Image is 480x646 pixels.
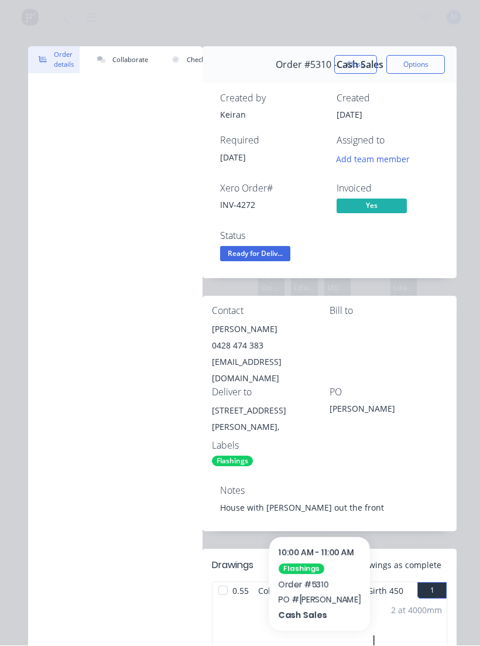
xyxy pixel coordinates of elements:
[417,583,447,599] button: 1
[228,583,253,600] span: 0.55
[337,183,439,194] div: Invoiced
[87,47,154,74] button: Collaborate
[220,486,439,497] div: Notes
[212,322,330,338] div: [PERSON_NAME]
[330,387,447,398] div: PO
[212,354,330,387] div: [EMAIL_ADDRESS][DOMAIN_NAME]
[330,403,447,419] div: [PERSON_NAME]
[253,583,366,600] span: Colorbond Woodland Grey
[337,152,416,168] button: Add team member
[321,559,441,572] span: Mark all drawings as complete
[337,110,362,121] span: [DATE]
[330,152,416,168] button: Add team member
[337,93,439,104] div: Created
[220,135,323,146] div: Required
[220,183,323,194] div: Xero Order #
[330,306,447,317] div: Bill to
[276,60,337,71] span: Order #5310 -
[367,583,403,600] span: Girth 450
[386,56,445,74] button: Options
[212,322,330,387] div: [PERSON_NAME]0428 474 383[EMAIL_ADDRESS][DOMAIN_NAME]
[220,199,323,211] div: INV-4272
[334,56,377,74] button: Close
[220,502,439,514] div: House with [PERSON_NAME] out the front
[161,47,222,74] button: Checklists
[212,338,330,354] div: 0428 474 383
[212,440,330,452] div: Labels
[212,403,330,419] div: [STREET_ADDRESS]
[337,199,407,214] span: Yes
[391,604,442,617] div: 2 at 4000mm
[220,109,323,121] div: Keiran
[212,306,330,317] div: Contact
[212,419,330,436] div: [PERSON_NAME],
[220,93,323,104] div: Created by
[220,247,290,264] button: Ready for Deliv...
[212,456,253,467] div: Flashings
[212,559,253,573] div: Drawings
[220,152,246,163] span: [DATE]
[28,47,80,74] button: Order details
[220,231,323,242] div: Status
[220,247,290,261] span: Ready for Deliv...
[212,403,330,440] div: [STREET_ADDRESS][PERSON_NAME],
[337,135,439,146] div: Assigned to
[212,387,330,398] div: Deliver to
